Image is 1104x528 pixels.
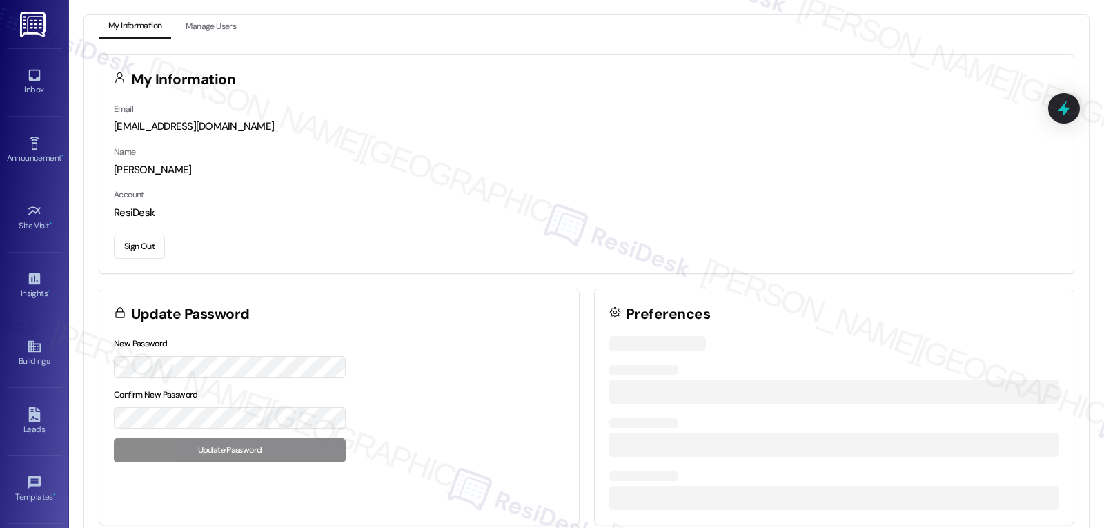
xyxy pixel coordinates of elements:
div: [PERSON_NAME] [114,163,1059,177]
button: My Information [99,15,171,39]
label: Name [114,146,136,157]
div: ResiDesk [114,206,1059,220]
label: New Password [114,338,168,349]
a: Templates • [7,471,62,508]
span: • [61,151,63,161]
button: Manage Users [176,15,246,39]
h3: Update Password [131,307,250,322]
button: Sign Out [114,235,165,259]
div: [EMAIL_ADDRESS][DOMAIN_NAME] [114,119,1059,134]
img: ResiDesk Logo [20,12,48,37]
label: Account [114,189,144,200]
h3: Preferences [626,307,710,322]
a: Leads [7,403,62,440]
a: Site Visit • [7,199,62,237]
label: Confirm New Password [114,389,198,400]
a: Buildings [7,335,62,372]
a: Inbox [7,63,62,101]
h3: My Information [131,72,236,87]
span: • [50,219,52,228]
label: Email [114,104,133,115]
a: Insights • [7,267,62,304]
span: • [48,286,50,296]
span: • [53,490,55,500]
